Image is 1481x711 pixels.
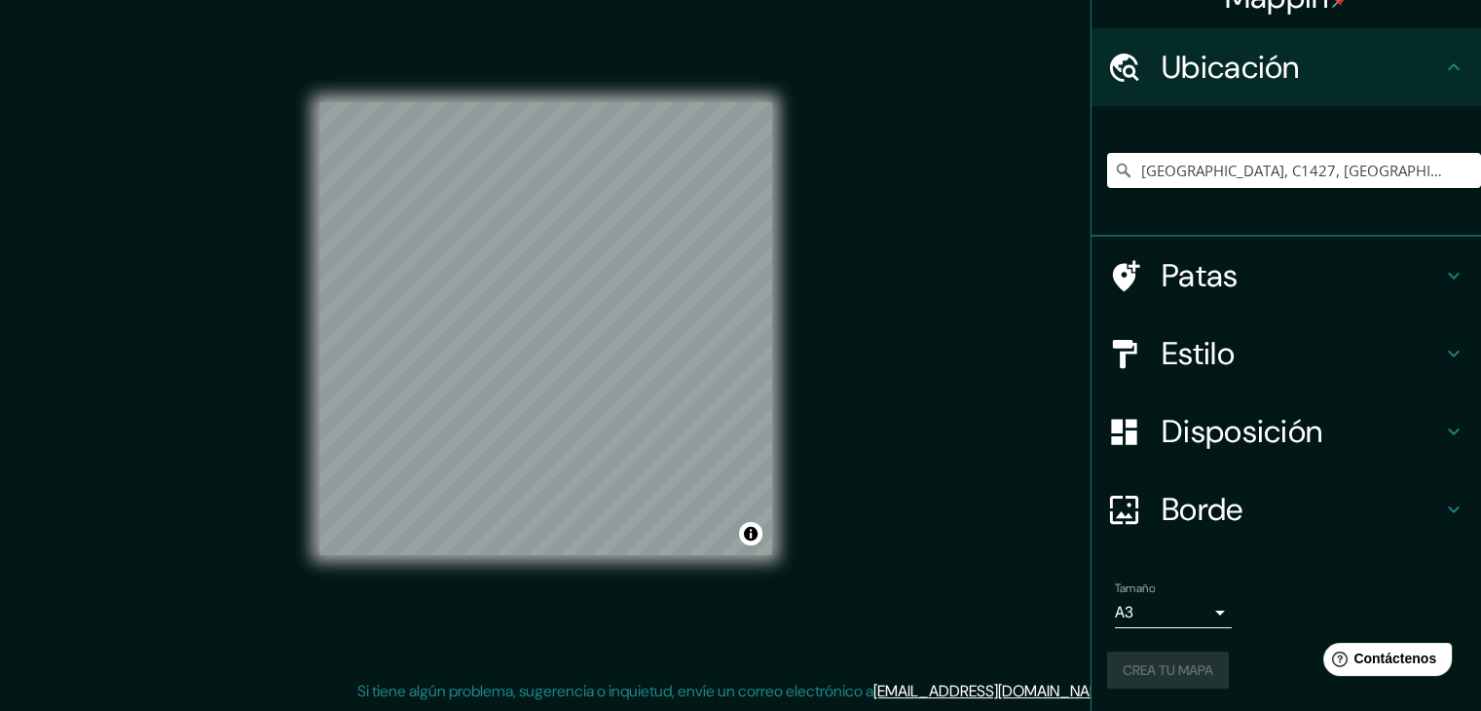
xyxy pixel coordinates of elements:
[873,681,1114,701] a: [EMAIL_ADDRESS][DOMAIN_NAME]
[1162,489,1243,530] font: Borde
[1092,470,1481,548] div: Borde
[1162,411,1322,452] font: Disposición
[1308,635,1460,690] iframe: Lanzador de widgets de ayuda
[739,522,762,545] button: Activar o desactivar atribución
[1092,315,1481,393] div: Estilo
[357,681,873,701] font: Si tiene algún problema, sugerencia o inquietud, envíe un correo electrónico a
[1162,333,1235,374] font: Estilo
[1115,580,1155,596] font: Tamaño
[319,102,772,555] canvas: Mapa
[1115,602,1133,622] font: A3
[1092,237,1481,315] div: Patas
[1092,28,1481,106] div: Ubicación
[1115,597,1232,628] div: A3
[1162,255,1239,296] font: Patas
[1162,47,1300,88] font: Ubicación
[1107,153,1481,188] input: Elige tu ciudad o zona
[1092,393,1481,470] div: Disposición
